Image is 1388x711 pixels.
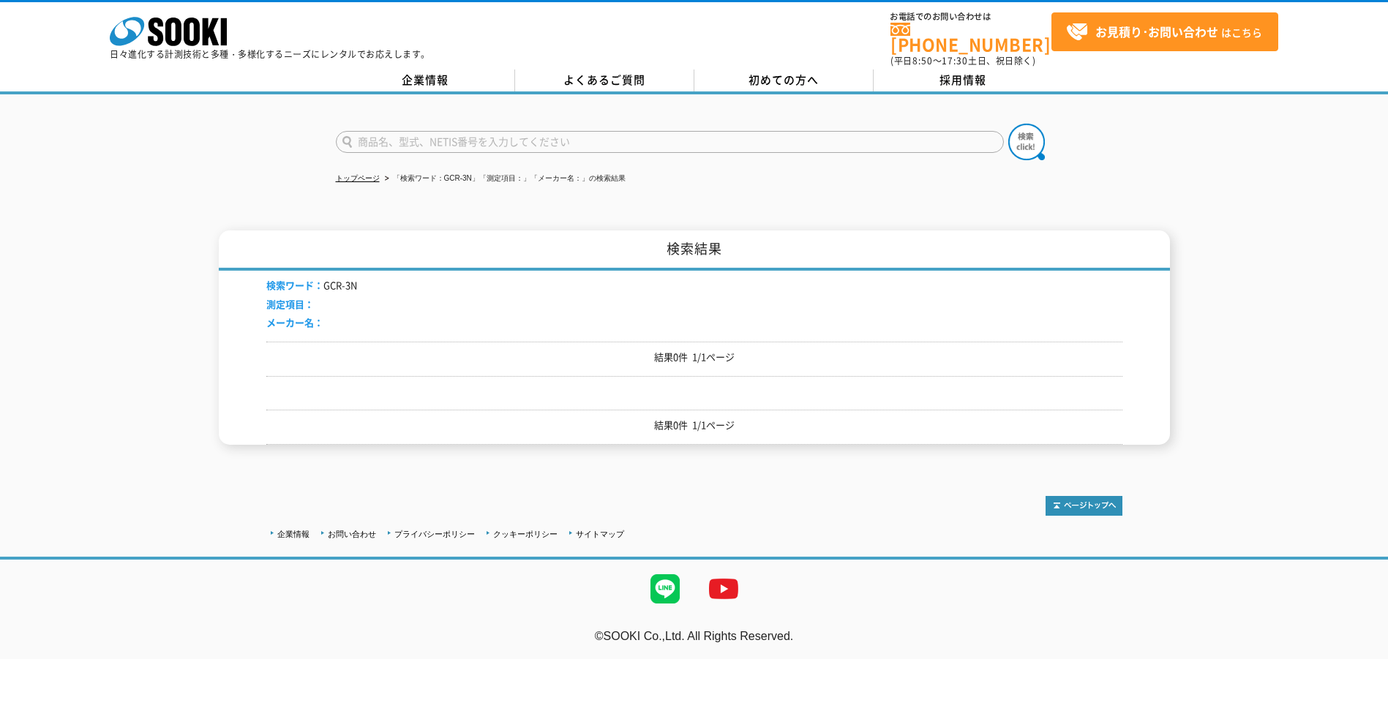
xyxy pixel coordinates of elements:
[394,530,475,538] a: プライバシーポリシー
[749,72,819,88] span: 初めての方へ
[912,54,933,67] span: 8:50
[890,23,1051,53] a: [PHONE_NUMBER]
[219,230,1170,271] h1: 検索結果
[266,350,1122,365] p: 結果0件 1/1ページ
[382,171,626,187] li: 「検索ワード：GCR-3N」「測定項目：」「メーカー名：」の検索結果
[277,530,310,538] a: 企業情報
[890,12,1051,21] span: お電話でのお問い合わせは
[1051,12,1278,51] a: お見積り･お問い合わせはこちら
[266,297,314,311] span: 測定項目：
[1095,23,1218,40] strong: お見積り･お問い合わせ
[266,278,357,293] li: GCR-3N
[576,530,624,538] a: サイトマップ
[1332,644,1388,657] a: テストMail
[942,54,968,67] span: 17:30
[493,530,558,538] a: クッキーポリシー
[110,50,430,59] p: 日々進化する計測技術と多種・多様化するニーズにレンタルでお応えします。
[328,530,376,538] a: お問い合わせ
[266,315,323,329] span: メーカー名：
[336,69,515,91] a: 企業情報
[694,69,874,91] a: 初めての方へ
[336,174,380,182] a: トップページ
[1008,124,1045,160] img: btn_search.png
[1046,496,1122,516] img: トップページへ
[890,54,1035,67] span: (平日 ～ 土日、祝日除く)
[694,560,753,618] img: YouTube
[266,278,323,292] span: 検索ワード：
[1066,21,1262,43] span: はこちら
[266,418,1122,433] p: 結果0件 1/1ページ
[874,69,1053,91] a: 採用情報
[515,69,694,91] a: よくあるご質問
[336,131,1004,153] input: 商品名、型式、NETIS番号を入力してください
[636,560,694,618] img: LINE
